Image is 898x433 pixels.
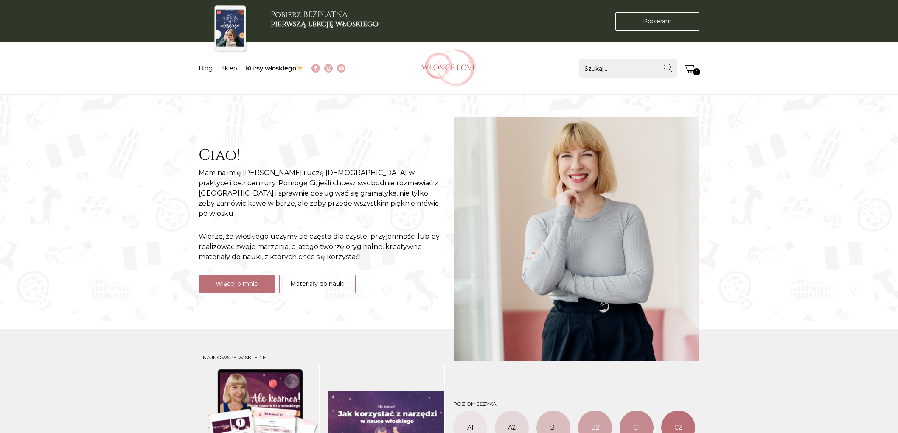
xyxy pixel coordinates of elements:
p: Wierzę, że włoskiego uczymy się często dla czystej przyjemności lub by realizować swoje marzenia,... [199,232,445,262]
img: ✨ [297,65,303,71]
span: 1 [693,68,700,75]
span: Pobieram [643,17,672,26]
a: Więcej o mnie [199,275,275,293]
b: pierwszą lekcję włoskiego [271,19,379,29]
h2: Ciao! [199,146,445,165]
input: Szukaj... [579,59,677,78]
button: Koszyk [681,59,699,78]
a: Materiały do nauki [279,275,356,293]
h3: Najnowsze w sklepie [203,355,445,360]
a: Blog [199,64,213,72]
h3: Poziom języka [453,401,695,407]
a: Kursy włoskiego [246,64,303,72]
p: Mam na imię [PERSON_NAME] i uczę [DEMOGRAPHIC_DATA] w praktyce i bez cenzury. Pomogę Ci, jeśli ch... [199,168,445,219]
a: Sklep [221,64,237,72]
h3: Pobierz BEZPŁATNĄ [271,10,379,28]
img: Włoskielove [421,49,477,87]
a: Pobieram [615,12,699,31]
